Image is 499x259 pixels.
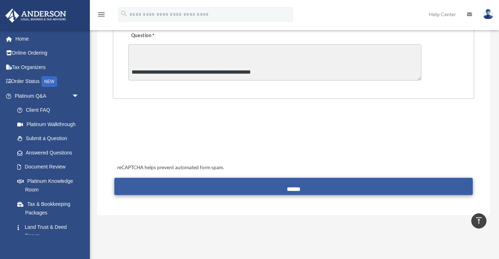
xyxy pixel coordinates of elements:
a: Order StatusNEW [5,74,90,89]
a: Document Review [10,160,90,174]
a: menu [97,13,106,19]
i: menu [97,10,106,19]
img: Anderson Advisors Platinum Portal [3,9,68,23]
a: Land Trust & Deed Forum [10,220,90,243]
a: Answered Questions [10,145,90,160]
a: Client FAQ [10,103,90,117]
iframe: reCAPTCHA [115,121,224,149]
a: Platinum Walkthrough [10,117,90,131]
a: Submit a Question [10,131,86,146]
label: Question [128,31,184,41]
a: Online Ordering [5,46,90,60]
a: Home [5,32,90,46]
img: User Pic [483,9,494,19]
a: Tax & Bookkeeping Packages [10,197,90,220]
a: vertical_align_top [471,213,486,228]
i: vertical_align_top [475,216,483,225]
a: Platinum Knowledge Room [10,174,90,197]
i: search [120,10,128,18]
span: arrow_drop_down [72,89,86,103]
a: Platinum Q&Aarrow_drop_down [5,89,90,103]
a: Tax Organizers [5,60,90,74]
div: reCAPTCHA helps prevent automated form spam. [114,163,473,172]
div: NEW [41,76,57,87]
